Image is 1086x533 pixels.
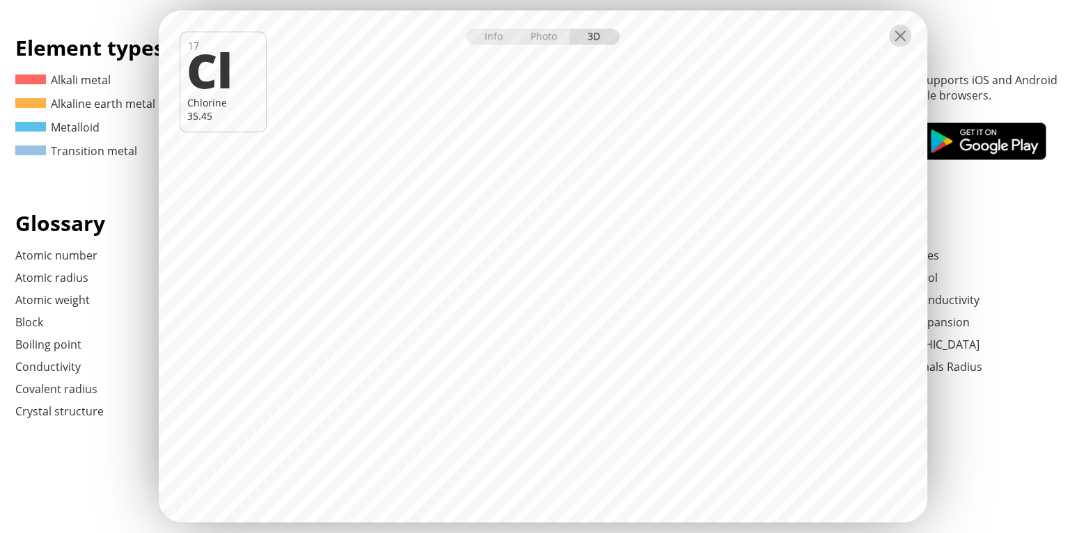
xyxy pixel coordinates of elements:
[15,381,97,397] a: Covalent radius
[792,72,1071,103] p: Talbica 3: Periodic Table supports iOS and Android and accessible from mobile browsers.
[15,404,104,419] a: Crystal structure
[869,292,979,308] a: Thermal conductivity
[792,33,1071,62] h1: Mobile apps
[187,46,257,93] div: Cl
[520,29,570,45] div: Photo
[466,29,520,45] div: Info
[15,359,81,374] a: Conductivity
[15,337,81,352] a: Boiling point
[15,209,1071,237] h1: Glossary
[15,72,111,88] a: Alkali metal
[15,315,43,330] a: Block
[15,120,100,135] a: Metalloid
[187,109,259,122] div: 35.45
[15,248,97,263] a: Atomic number
[15,270,88,285] a: Atomic radius
[15,33,462,62] h1: Element types
[187,96,259,109] div: Chlorine
[15,292,90,308] a: Atomic weight
[15,143,137,159] a: Transition metal
[15,96,155,111] a: Alkaline earth metal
